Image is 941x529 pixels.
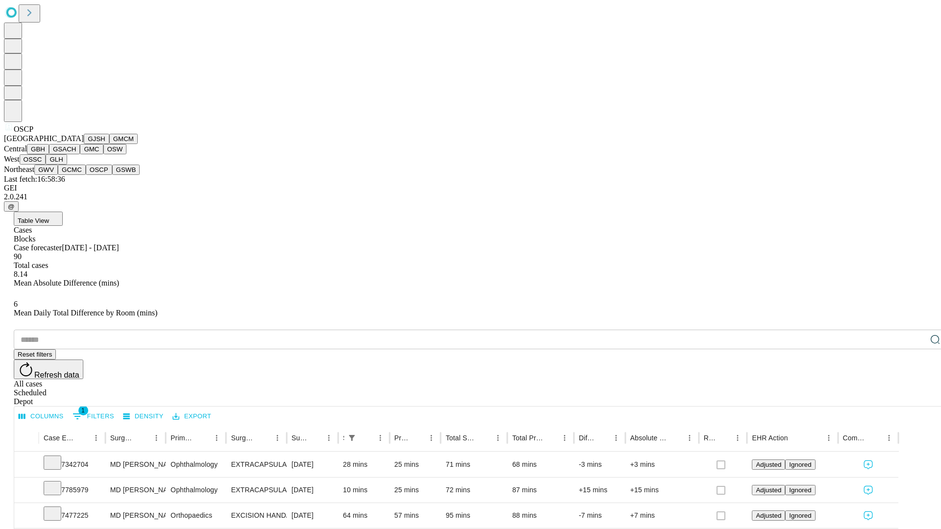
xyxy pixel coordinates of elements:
div: Total Scheduled Duration [446,434,476,442]
span: Ignored [789,486,811,494]
button: Menu [491,431,505,445]
div: Surgery Name [231,434,255,442]
span: Last fetch: 16:58:36 [4,175,65,183]
button: Ignored [785,485,815,495]
span: 8.14 [14,270,27,278]
div: +15 mins [630,478,694,503]
button: Reset filters [14,349,56,360]
span: Adjusted [756,512,781,519]
button: Menu [322,431,336,445]
button: Show filters [70,409,117,424]
span: Central [4,144,27,153]
button: Expand [19,482,34,499]
span: Mean Daily Total Difference by Room (mins) [14,309,157,317]
button: Ignored [785,510,815,521]
div: MD [PERSON_NAME] Iii [PERSON_NAME] [110,503,161,528]
div: +15 mins [579,478,620,503]
span: Northeast [4,165,34,173]
div: MD [PERSON_NAME] [PERSON_NAME] [110,452,161,477]
button: Menu [609,431,623,445]
div: 7342704 [44,452,100,477]
button: Density [121,409,166,424]
div: +7 mins [630,503,694,528]
button: Sort [257,431,271,445]
div: Scheduled In Room Duration [343,434,344,442]
div: Surgeon Name [110,434,135,442]
button: Menu [373,431,387,445]
button: Menu [149,431,163,445]
span: Case forecaster [14,243,62,252]
button: OSSC [20,154,46,165]
button: Export [170,409,214,424]
button: GCMC [58,165,86,175]
div: 28 mins [343,452,385,477]
button: Menu [424,431,438,445]
div: [DATE] [292,478,333,503]
button: Table View [14,212,63,226]
div: [DATE] [292,503,333,528]
div: MD [PERSON_NAME] [PERSON_NAME] [110,478,161,503]
button: Sort [75,431,89,445]
button: Sort [544,431,558,445]
button: Sort [308,431,322,445]
button: Adjusted [752,510,785,521]
div: Case Epic Id [44,434,74,442]
div: Total Predicted Duration [512,434,543,442]
div: Absolute Difference [630,434,668,442]
button: Sort [411,431,424,445]
button: GMCM [109,134,138,144]
button: Sort [868,431,882,445]
span: Ignored [789,461,811,468]
button: Menu [882,431,896,445]
button: GBH [27,144,49,154]
button: OSW [103,144,127,154]
button: Sort [477,431,491,445]
button: Refresh data [14,360,83,379]
span: Ignored [789,512,811,519]
div: Ophthalmology [171,478,221,503]
button: Menu [271,431,284,445]
span: Mean Absolute Difference (mins) [14,279,119,287]
div: EXCISION HAND/FINGER SUBQ TUMOR, 1.5CM OR MORE [231,503,281,528]
button: Sort [669,431,683,445]
button: Menu [731,431,744,445]
button: Expand [19,507,34,525]
div: 2.0.241 [4,192,937,201]
button: Ignored [785,459,815,470]
span: @ [8,203,15,210]
button: Adjusted [752,485,785,495]
button: GJSH [84,134,109,144]
div: 7477225 [44,503,100,528]
div: 25 mins [395,478,436,503]
div: Difference [579,434,594,442]
div: 72 mins [446,478,502,503]
div: 7785979 [44,478,100,503]
span: Table View [18,217,49,224]
span: West [4,155,20,163]
button: GLH [46,154,67,165]
button: Menu [822,431,836,445]
button: GSWB [112,165,140,175]
div: 57 mins [395,503,436,528]
button: Expand [19,457,34,474]
button: Sort [789,431,803,445]
div: EXTRACAPSULAR CATARACT REMOVAL WITH [MEDICAL_DATA] [231,478,281,503]
span: Reset filters [18,351,52,358]
div: 95 mins [446,503,502,528]
button: Sort [136,431,149,445]
button: Sort [717,431,731,445]
div: -7 mins [579,503,620,528]
div: Surgery Date [292,434,307,442]
button: GWV [34,165,58,175]
div: 88 mins [512,503,569,528]
div: -3 mins [579,452,620,477]
button: Menu [683,431,696,445]
div: +3 mins [630,452,694,477]
span: Total cases [14,261,48,269]
button: Sort [595,431,609,445]
div: 71 mins [446,452,502,477]
button: Menu [89,431,103,445]
span: Adjusted [756,486,781,494]
div: EXTRACAPSULAR CATARACT REMOVAL WITH [MEDICAL_DATA] [231,452,281,477]
div: [DATE] [292,452,333,477]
